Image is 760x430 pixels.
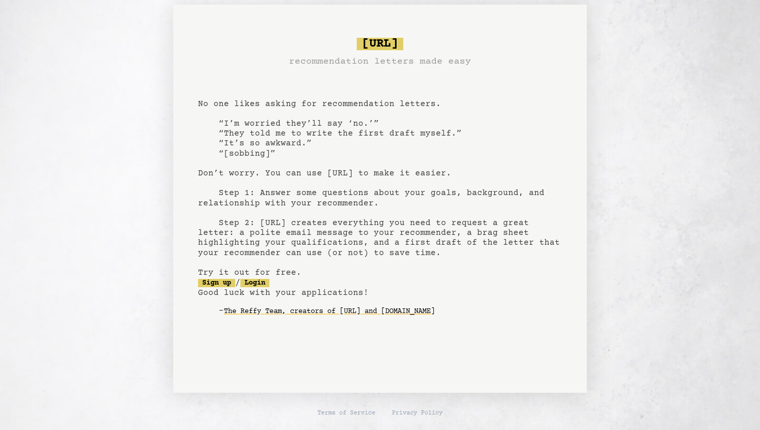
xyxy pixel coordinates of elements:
pre: No one likes asking for recommendation letters. “I’m worried they’ll say ‘no.’” “They told me to ... [198,34,562,337]
h3: recommendation letters made easy [289,54,471,69]
a: Login [240,279,269,287]
span: [URL] [357,38,403,50]
div: - [219,306,562,317]
a: Privacy Policy [392,409,443,418]
a: Terms of Service [317,409,375,418]
a: Sign up [198,279,235,287]
a: The Reffy Team, creators of [URL] and [DOMAIN_NAME] [224,303,435,320]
